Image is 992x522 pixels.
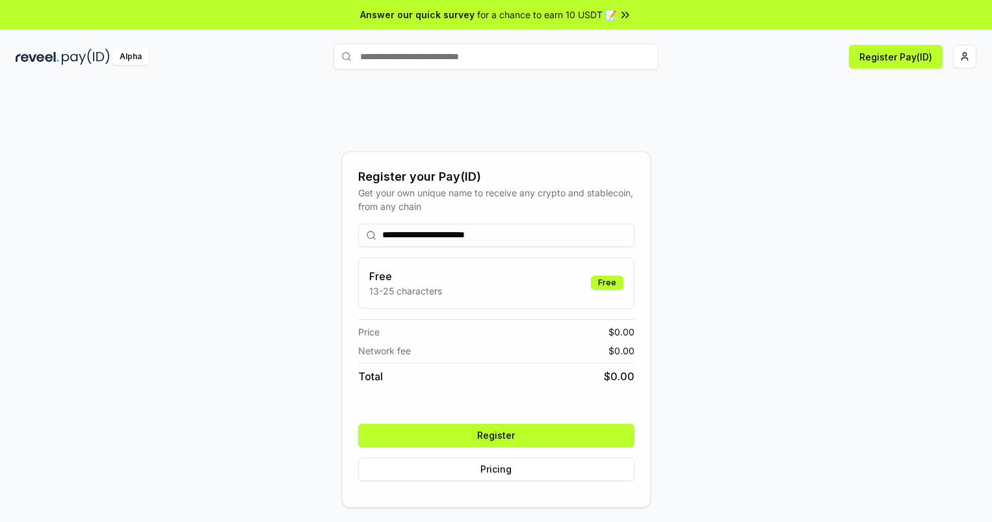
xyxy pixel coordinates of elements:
[358,325,380,339] span: Price
[608,325,634,339] span: $ 0.00
[358,458,634,481] button: Pricing
[360,8,475,21] span: Answer our quick survey
[591,276,623,290] div: Free
[369,268,442,284] h3: Free
[358,344,411,358] span: Network fee
[358,369,383,384] span: Total
[477,8,616,21] span: for a chance to earn 10 USDT 📝
[16,49,59,65] img: reveel_dark
[112,49,149,65] div: Alpha
[358,186,634,213] div: Get your own unique name to receive any crypto and stablecoin, from any chain
[849,45,943,68] button: Register Pay(ID)
[358,424,634,447] button: Register
[604,369,634,384] span: $ 0.00
[608,344,634,358] span: $ 0.00
[369,284,442,298] p: 13-25 characters
[62,49,110,65] img: pay_id
[358,168,634,186] div: Register your Pay(ID)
